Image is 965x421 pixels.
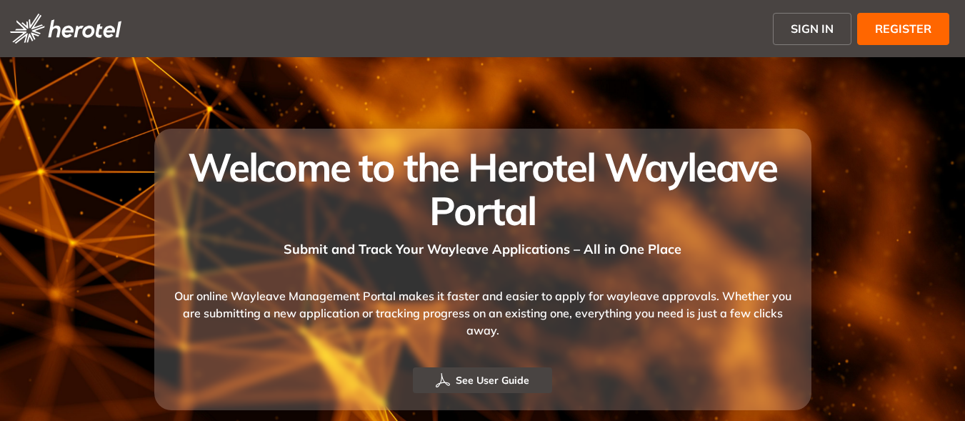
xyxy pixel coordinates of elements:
[875,20,931,37] span: REGISTER
[10,14,121,44] img: logo
[857,13,949,45] button: REGISTER
[791,20,834,37] span: SIGN IN
[456,372,529,388] span: See User Guide
[171,232,794,259] div: Submit and Track Your Wayleave Applications – All in One Place
[171,259,794,367] div: Our online Wayleave Management Portal makes it faster and easier to apply for wayleave approvals....
[773,13,851,45] button: SIGN IN
[413,367,552,393] button: See User Guide
[188,142,777,235] span: Welcome to the Herotel Wayleave Portal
